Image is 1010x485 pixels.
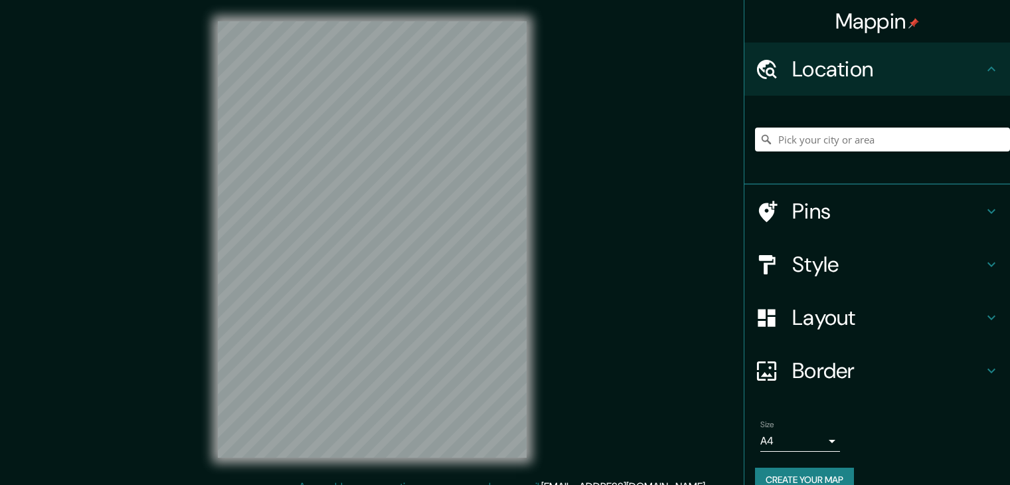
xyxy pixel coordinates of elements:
h4: Layout [792,304,983,331]
input: Pick your city or area [755,128,1010,151]
img: pin-icon.png [908,18,919,29]
div: Pins [744,185,1010,238]
div: Border [744,344,1010,397]
h4: Style [792,251,983,278]
canvas: Map [218,21,527,458]
div: Location [744,43,1010,96]
div: A4 [760,431,840,452]
label: Size [760,419,774,431]
h4: Border [792,357,983,384]
div: Layout [744,291,1010,344]
h4: Location [792,56,983,82]
h4: Pins [792,198,983,225]
h4: Mappin [835,8,920,35]
div: Style [744,238,1010,291]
